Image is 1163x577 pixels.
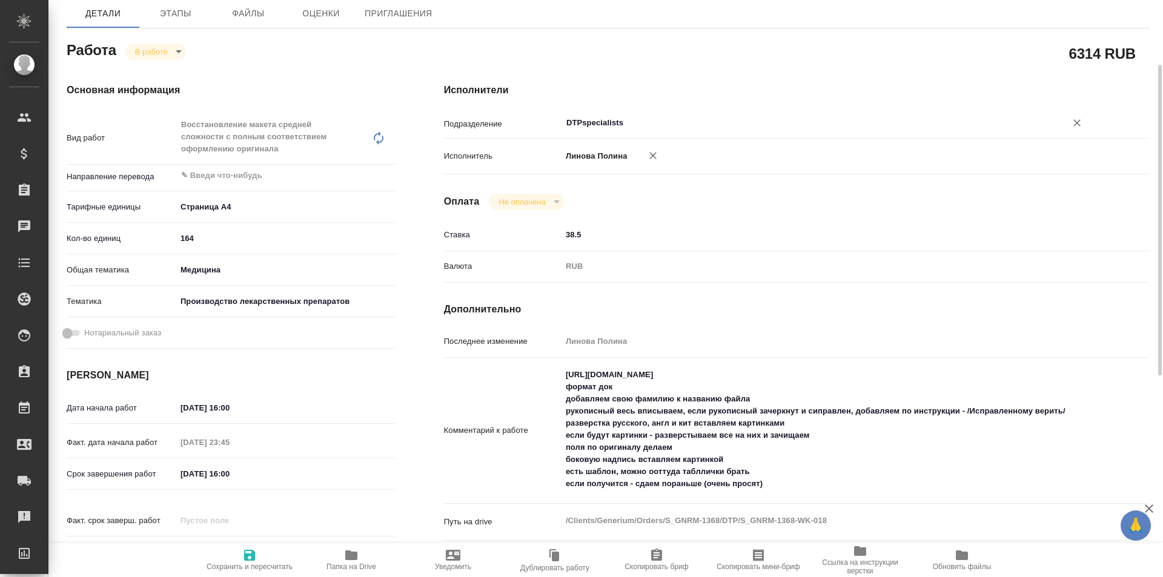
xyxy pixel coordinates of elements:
textarea: [URL][DOMAIN_NAME] формат док добавляем свою фамилию к названию файла рукописный весь вписываем, ... [562,364,1091,494]
span: Обновить файлы [933,562,992,571]
p: Кол-во единиц [67,232,176,245]
span: Скопировать мини-бриф [717,562,800,571]
p: Факт. срок заверш. работ [67,515,176,527]
button: Не оплачена [495,197,549,207]
p: Путь на drive [444,516,562,528]
div: Производство лекарственных препаратов [176,291,396,312]
textarea: /Clients/Generium/Orders/S_GNRM-1368/DTP/S_GNRM-1368-WK-018 [562,510,1091,531]
button: Сохранить и пересчитать [199,543,300,577]
span: Нотариальный заказ [84,327,161,339]
p: Ставка [444,229,562,241]
div: Медицина [176,260,396,280]
span: Уведомить [435,562,471,571]
h4: Оплата [444,194,480,209]
input: ✎ Введи что-нибудь [562,226,1091,243]
span: Этапы [147,6,205,21]
h4: Дополнительно [444,302,1150,317]
h2: Работа [67,38,116,60]
button: 🙏 [1121,510,1151,541]
button: В работе [131,47,171,57]
p: Подразделение [444,118,562,130]
button: Дублировать работу [504,543,606,577]
button: Open [389,174,391,177]
button: Папка на Drive [300,543,402,577]
h4: Исполнители [444,83,1150,97]
span: Сохранить и пересчитать [207,562,293,571]
button: Обновить файлы [911,543,1013,577]
h2: 6314 RUB [1069,43,1136,64]
input: Пустое поле [176,512,282,529]
p: Комментарий к работе [444,424,562,437]
input: ✎ Введи что-нибудь [176,465,282,483]
div: Страница А4 [176,197,396,217]
button: Ссылка на инструкции верстки [809,543,911,577]
p: Общая тематика [67,264,176,276]
span: Папка на Drive [326,562,376,571]
p: Вид работ [67,132,176,144]
input: Пустое поле [562,332,1091,350]
button: Скопировать мини-бриф [707,543,809,577]
span: Оценки [292,6,350,21]
span: Скопировать бриф [625,562,688,571]
span: Файлы [219,6,277,21]
div: В работе [489,194,563,210]
p: Направление перевода [67,171,176,183]
p: Тематика [67,295,176,308]
span: Детали [74,6,132,21]
button: Open [1084,122,1087,124]
h4: [PERSON_NAME] [67,368,396,383]
button: Очистить [1069,114,1085,131]
h4: Основная информация [67,83,396,97]
p: Последнее изменение [444,335,562,348]
p: Срок завершения работ [67,468,176,480]
button: Скопировать бриф [606,543,707,577]
span: Ссылка на инструкции верстки [817,558,904,575]
p: Валюта [444,260,562,272]
input: ✎ Введи что-нибудь [176,399,282,417]
input: ✎ Введи что-нибудь [180,168,351,183]
div: RUB [562,256,1091,277]
p: Дата начала работ [67,402,176,414]
button: Уведомить [402,543,504,577]
button: Удалить исполнителя [640,142,666,169]
p: Линова Полина [562,150,628,162]
span: Приглашения [365,6,432,21]
input: Пустое поле [176,434,282,451]
div: В работе [125,44,186,60]
input: ✎ Введи что-нибудь [176,229,396,247]
p: Факт. дата начала работ [67,437,176,449]
p: Тарифные единицы [67,201,176,213]
span: 🙏 [1125,513,1146,538]
p: Исполнитель [444,150,562,162]
span: Дублировать работу [520,564,589,572]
